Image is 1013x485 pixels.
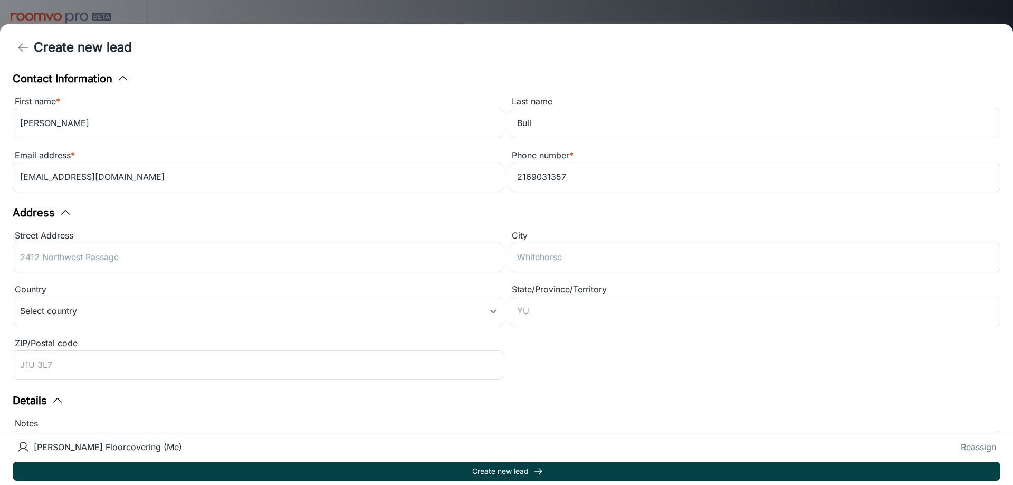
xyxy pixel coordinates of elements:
[510,109,1000,138] input: Doe
[510,149,1000,163] div: Phone number
[13,163,503,192] input: myname@example.com
[13,71,129,87] button: Contact Information
[961,441,996,453] button: Reassign
[13,417,1000,431] div: Notes
[13,205,72,221] button: Address
[13,462,1000,481] button: Create new lead
[13,109,503,138] input: John
[510,297,1000,326] input: YU
[510,283,1000,297] div: State/Province/Territory
[13,350,503,380] input: J1U 3L7
[34,38,132,57] h4: Create new lead
[510,229,1000,243] div: City
[34,441,182,453] p: [PERSON_NAME] Floorcovering (Me)
[13,37,34,58] button: back
[13,337,503,350] div: ZIP/Postal code
[13,95,503,109] div: First name
[13,283,503,297] div: Country
[13,229,503,243] div: Street Address
[510,163,1000,192] input: +1 439-123-4567
[13,297,503,326] div: Select country
[510,95,1000,109] div: Last name
[510,243,1000,272] input: Whitehorse
[13,243,503,272] input: 2412 Northwest Passage
[13,149,503,163] div: Email address
[13,393,64,408] button: Details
